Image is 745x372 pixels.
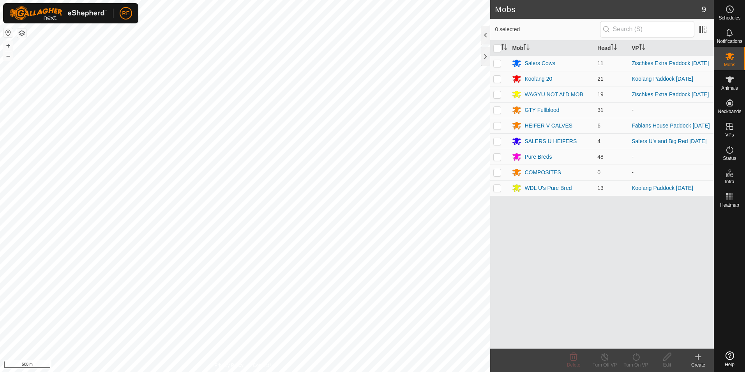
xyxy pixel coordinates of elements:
[523,45,530,51] p-sorticon: Activate to sort
[567,362,581,368] span: Delete
[524,75,552,83] div: Koolang 20
[524,90,583,99] div: WAGYU NOT AI'D MOB
[725,133,734,137] span: VPs
[597,185,604,191] span: 13
[597,76,604,82] span: 21
[4,28,13,37] button: Reset Map
[651,361,683,368] div: Edit
[17,28,26,38] button: Map Layers
[600,21,694,37] input: Search (S)
[524,122,572,130] div: HEIFER V CALVES
[524,137,577,145] div: SALERS U HEIFERS
[632,185,693,191] a: Koolang Paddock [DATE]
[597,169,600,175] span: 0
[253,362,276,369] a: Contact Us
[589,361,620,368] div: Turn Off VP
[524,59,555,67] div: Salers Cows
[723,156,736,161] span: Status
[524,106,559,114] div: GTY Fullblood
[122,9,129,18] span: RE
[632,91,709,97] a: Zischkes Extra Paddock [DATE]
[683,361,714,368] div: Create
[9,6,107,20] img: Gallagher Logo
[714,348,745,370] a: Help
[632,60,709,66] a: Zischkes Extra Paddock [DATE]
[719,16,740,20] span: Schedules
[597,138,600,144] span: 4
[495,5,701,14] h2: Mobs
[620,361,651,368] div: Turn On VP
[628,149,714,165] td: -
[724,62,735,67] span: Mobs
[509,41,594,56] th: Mob
[597,154,604,160] span: 48
[628,165,714,180] td: -
[702,4,706,15] span: 9
[720,203,739,207] span: Heatmap
[597,91,604,97] span: 19
[725,179,734,184] span: Infra
[725,362,734,367] span: Help
[597,122,600,129] span: 6
[611,45,617,51] p-sorticon: Activate to sort
[632,138,706,144] a: Salers U's and Big Red [DATE]
[717,39,742,44] span: Notifications
[524,168,561,177] div: COMPOSITES
[501,45,507,51] p-sorticon: Activate to sort
[214,362,244,369] a: Privacy Policy
[524,153,552,161] div: Pure Breds
[524,184,572,192] div: WDL U's Pure Bred
[632,76,693,82] a: Koolang Paddock [DATE]
[639,45,645,51] p-sorticon: Activate to sort
[495,25,600,34] span: 0 selected
[597,107,604,113] span: 31
[4,51,13,60] button: –
[628,41,714,56] th: VP
[721,86,738,90] span: Animals
[4,41,13,50] button: +
[628,102,714,118] td: -
[632,122,710,129] a: Fabians House Paddock [DATE]
[718,109,741,114] span: Neckbands
[594,41,628,56] th: Head
[597,60,604,66] span: 11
